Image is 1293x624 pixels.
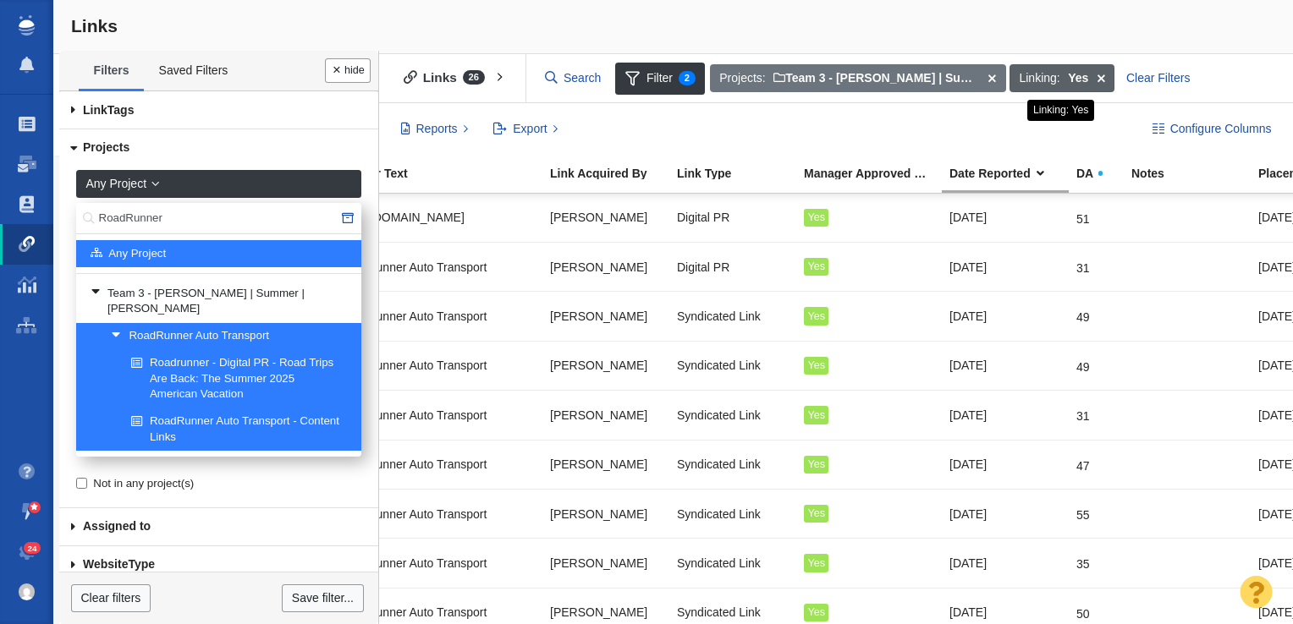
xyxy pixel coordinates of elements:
[669,440,796,489] td: Syndicated Link
[127,351,351,408] a: Roadrunner - Digital PR - Road Trips Are Back: The Summer 2025 American Vacation
[1068,69,1088,87] strong: Yes
[542,440,669,489] td: Taylor Tomita
[339,167,548,179] div: Anchor Text
[538,63,609,93] input: Search
[719,69,765,87] span: Projects:
[513,120,547,138] span: Export
[542,489,669,538] td: Taylor Tomita
[542,292,669,341] td: Taylor Tomita
[1131,167,1257,179] div: Notes
[677,167,802,179] div: Link Type
[416,120,458,138] span: Reports
[71,16,118,36] span: Links
[339,298,535,334] div: RoadRunner Auto Transport
[144,53,243,89] a: Saved Filters
[550,457,647,472] span: [PERSON_NAME]
[949,545,1061,581] div: [DATE]
[71,584,151,613] a: Clear filters
[1076,495,1090,523] div: 55
[550,556,647,571] span: [PERSON_NAME]
[677,457,761,472] span: Syndicated Link
[949,167,1075,182] a: Date Reported
[804,167,948,182] a: Manager Approved Link?
[807,310,825,322] span: Yes
[550,167,675,182] a: Link Acquired By
[542,243,669,292] td: Taylor Tomita
[79,53,144,89] a: Filters
[1076,167,1093,179] span: DA
[1076,298,1090,325] div: 49
[1076,545,1090,572] div: 35
[59,91,378,129] a: Tags
[19,583,36,600] img: 0a657928374d280f0cbdf2a1688580e1
[807,557,825,569] span: Yes
[59,546,378,584] a: Type
[108,246,166,262] span: Any Project
[107,324,352,349] a: RoadRunner Auto Transport
[796,243,942,292] td: Yes
[807,211,825,223] span: Yes
[1076,446,1090,473] div: 47
[677,210,729,225] span: Digital PR
[669,341,796,390] td: Syndicated Link
[949,298,1061,334] div: [DATE]
[1019,69,1059,87] span: Linking:
[59,508,378,546] a: Assigned to
[339,249,535,285] div: RoadRunner Auto Transport
[807,458,825,470] span: Yes
[807,409,825,421] span: Yes
[949,397,1061,433] div: [DATE]
[796,539,942,588] td: Yes
[949,200,1061,236] div: [DATE]
[1076,200,1090,227] div: 51
[807,606,825,618] span: Yes
[59,129,378,167] a: Projects
[391,115,478,144] button: Reports
[542,341,669,390] td: Taylor Tomita
[677,408,761,423] span: Syndicated Link
[484,115,568,144] button: Export
[550,358,647,373] span: [PERSON_NAME]
[550,408,647,423] span: [PERSON_NAME]
[542,194,669,243] td: Taylor Tomita
[677,506,761,522] span: Syndicated Link
[615,63,705,95] span: Filter
[93,476,194,491] span: Not in any project(s)
[1076,397,1090,424] div: 31
[550,605,647,620] span: [PERSON_NAME]
[669,489,796,538] td: Syndicated Link
[949,495,1061,532] div: [DATE]
[796,292,942,341] td: Yes
[669,243,796,292] td: Digital PR
[677,556,761,571] span: Syndicated Link
[796,391,942,440] td: Yes
[76,478,87,489] input: Not in any project(s)
[339,167,548,182] a: Anchor Text
[85,175,146,193] span: Any Project
[127,409,351,450] a: RoadRunner Auto Transport - Content Links
[677,358,761,373] span: Syndicated Link
[1142,115,1281,144] button: Configure Columns
[550,260,647,275] span: [PERSON_NAME]
[76,203,361,234] input: Search...
[677,167,802,182] a: Link Type
[339,397,535,433] div: RoadRunner Auto Transport
[669,194,796,243] td: Digital PR
[949,446,1061,483] div: [DATE]
[24,542,41,555] span: 24
[550,167,675,179] div: Link Acquired By
[542,539,669,588] td: Taylor Tomita
[1027,100,1094,121] div: Linking: Yes
[339,446,535,483] div: RoadRunner Auto Transport
[1076,348,1090,375] div: 49
[677,605,761,620] span: Syndicated Link
[1076,167,1130,182] a: DA
[550,506,647,522] span: [PERSON_NAME]
[83,103,107,117] span: Link
[1076,594,1090,621] div: 50
[796,489,942,538] td: Yes
[679,71,696,85] span: 2
[325,58,371,83] button: Done
[1076,249,1090,276] div: 31
[282,584,363,613] a: Save filter...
